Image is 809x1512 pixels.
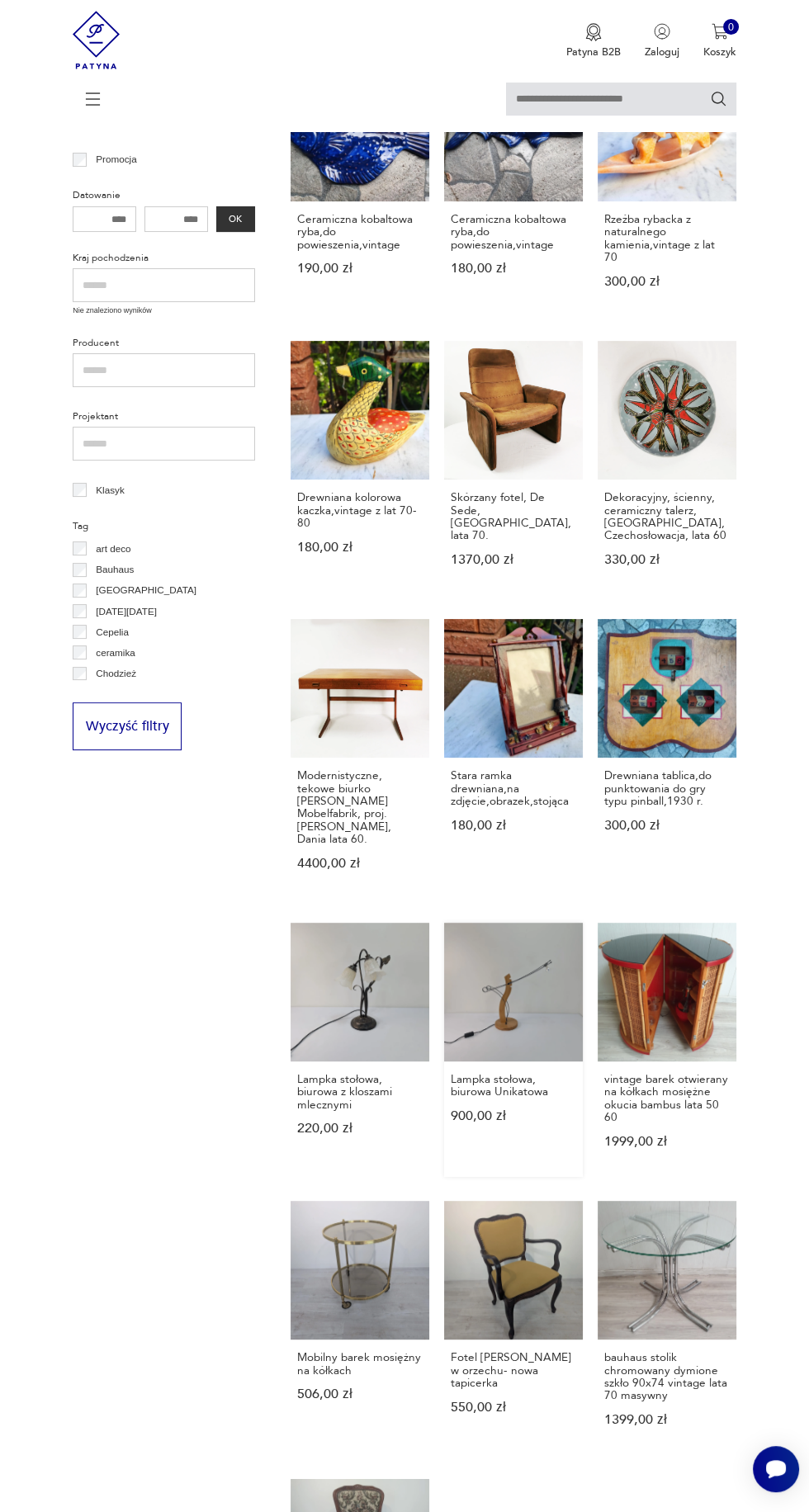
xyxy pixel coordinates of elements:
[297,1351,423,1377] h3: Mobilny barek mosiężny na kółkach
[451,1073,576,1099] h3: Lampka stołowa, biurowa Unikatowa
[73,335,255,352] p: Producent
[566,23,621,59] a: Ikona medaluPatyna B2B
[604,554,730,566] p: 330,00 zł
[444,341,583,595] a: Skórzany fotel, De Sede, Szwajcaria, lata 70.Skórzany fotel, De Sede, [GEOGRAPHIC_DATA], lata 70....
[297,1073,423,1111] h3: Lampka stołowa, biurowa z kloszami mlecznymi
[297,541,423,554] p: 180,00 zł
[297,213,423,251] h3: Ceramiczna kobaltowa ryba,do powieszenia,vintage
[73,409,255,425] p: Projektant
[710,90,728,108] button: Szukaj
[723,19,740,35] div: 0
[444,63,583,317] a: Ceramiczna kobaltowa ryba,do powieszenia,vintageCeramiczna kobaltowa ryba,do powieszenia,vintage1...
[297,769,423,845] h3: Modernistyczne, tekowe biurko [PERSON_NAME] Mobelfabrik, proj. [PERSON_NAME], Dania lata 60.
[451,1110,576,1122] p: 900,00 zł
[753,1446,799,1492] iframe: Smartsupp widget button
[598,619,736,899] a: Drewniana tablica,do punktowania do gry typu pinball,1930 r.Drewniana tablica,do punktowania do g...
[604,276,730,288] p: 300,00 zł
[291,341,429,595] a: Drewniana kolorowa kaczka,vintage z lat 70-80Drewniana kolorowa kaczka,vintage z lat 70-80180,00 zł
[645,23,679,59] button: Zaloguj
[291,63,429,317] a: Ceramiczna kobaltowa ryba,do powieszenia,vintageCeramiczna kobaltowa ryba,do powieszenia,vintage1...
[96,645,135,661] p: ceramika
[297,1122,423,1135] p: 220,00 zł
[96,603,157,620] p: [DATE][DATE]
[598,63,736,317] a: Rzeźba rybacka z naturalnego kamienia,vintage z lat 70Rzeźba rybacka z naturalnego kamienia,vinta...
[73,187,255,204] p: Datowanie
[297,262,423,275] p: 190,00 zł
[73,250,255,267] p: Kraj pochodzenia
[451,1351,576,1389] h3: Fotel [PERSON_NAME] w orzechu- nowa tapicerka
[604,1414,730,1426] p: 1399,00 zł
[297,1388,423,1401] p: 506,00 zł
[96,686,133,702] p: Ćmielów
[566,23,621,59] button: Patyna B2B
[604,213,730,263] h3: Rzeźba rybacka z naturalnego kamienia,vintage z lat 70
[598,923,736,1177] a: vintage barek otwierany na kółkach mosiężne okucia bambus lata 50 60vintage barek otwierany na kó...
[604,1136,730,1148] p: 1999,00 zł
[598,341,736,595] a: Dekoracyjny, ścienny, ceramiczny talerz, Kravsko, Czechosłowacja, lata 60Dekoracyjny, ścienny, ce...
[297,491,423,529] h3: Drewniana kolorowa kaczka,vintage z lat 70-80
[96,624,129,640] p: Cepelia
[451,213,576,251] h3: Ceramiczna kobaltowa ryba,do powieszenia,vintage
[291,1201,429,1455] a: Mobilny barek mosiężny na kółkachMobilny barek mosiężny na kółkach506,00 zł
[291,923,429,1177] a: Lampka stołowa, biurowa z kloszami mlecznymiLampka stołowa, biurowa z kloszami mlecznymi220,00 zł
[604,769,730,807] h3: Drewniana tablica,do punktowania do gry typu pinball,1930 r.
[291,619,429,899] a: Modernistyczne, tekowe biurko Gorg Petersens Mobelfabrik, proj. Gorg Petersen, Dania lata 60.Mode...
[703,23,736,59] button: 0Koszyk
[451,769,576,807] h3: Stara ramka drewniana,na zdjęcie,obrazek,stojąca
[96,151,136,168] p: Promocja
[566,45,621,59] p: Patyna B2B
[96,561,134,578] p: Bauhaus
[645,45,679,59] p: Zaloguj
[654,23,670,40] img: Ikonka użytkownika
[444,1201,583,1455] a: Fotel Ludwikowski w orzechu- nowa tapicerkaFotel [PERSON_NAME] w orzechu- nowa tapicerka550,00 zł
[604,1073,730,1123] h3: vintage barek otwierany na kółkach mosiężne okucia bambus lata 50 60
[96,582,196,598] p: [GEOGRAPHIC_DATA]
[96,541,130,557] p: art deco
[604,820,730,832] p: 300,00 zł
[96,482,124,498] p: Klasyk
[598,1201,736,1455] a: bauhaus stolik chromowany dymione szkło 90x74 vintage lata 70 masywnybauhaus stolik chromowany dy...
[444,923,583,1177] a: Lampka stołowa, biurowa UnikatowaLampka stołowa, biurowa Unikatowa900,00 zł
[451,554,576,566] p: 1370,00 zł
[451,491,576,541] h3: Skórzany fotel, De Sede, [GEOGRAPHIC_DATA], lata 70.
[604,491,730,541] h3: Dekoracyjny, ścienny, ceramiczny talerz, [GEOGRAPHIC_DATA], Czechosłowacja, lata 60
[703,45,736,59] p: Koszyk
[216,206,255,233] button: OK
[444,619,583,899] a: Stara ramka drewniana,na zdjęcie,obrazek,stojącaStara ramka drewniana,na zdjęcie,obrazek,stojąca1...
[73,305,255,317] p: Nie znaleziono wyników
[585,23,602,41] img: Ikona medalu
[96,665,136,682] p: Chodzież
[297,858,423,870] p: 4400,00 zł
[451,262,576,275] p: 180,00 zł
[604,1351,730,1401] h3: bauhaus stolik chromowany dymione szkło 90x74 vintage lata 70 masywny
[73,702,182,750] button: Wyczyść filtry
[73,518,255,535] p: Tag
[451,1401,576,1414] p: 550,00 zł
[712,23,728,40] img: Ikona koszyka
[451,820,576,832] p: 180,00 zł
